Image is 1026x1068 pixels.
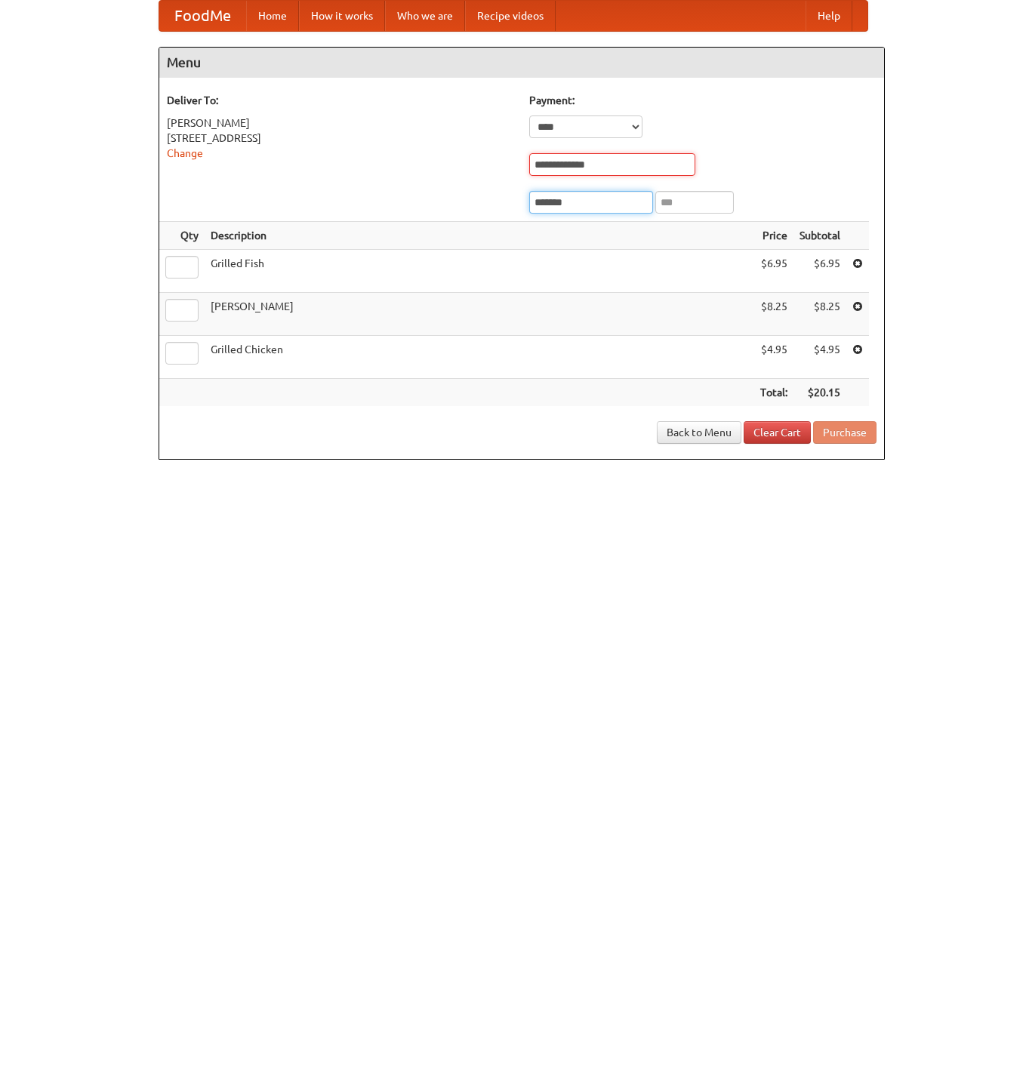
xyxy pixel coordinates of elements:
[793,336,846,379] td: $4.95
[205,336,754,379] td: Grilled Chicken
[793,250,846,293] td: $6.95
[793,293,846,336] td: $8.25
[529,93,877,108] h5: Payment:
[167,131,514,146] div: [STREET_ADDRESS]
[385,1,465,31] a: Who we are
[754,250,793,293] td: $6.95
[793,222,846,250] th: Subtotal
[246,1,299,31] a: Home
[754,222,793,250] th: Price
[754,293,793,336] td: $8.25
[744,421,811,444] a: Clear Cart
[159,48,884,78] h4: Menu
[813,421,877,444] button: Purchase
[754,336,793,379] td: $4.95
[159,222,205,250] th: Qty
[806,1,852,31] a: Help
[205,250,754,293] td: Grilled Fish
[299,1,385,31] a: How it works
[657,421,741,444] a: Back to Menu
[205,222,754,250] th: Description
[465,1,556,31] a: Recipe videos
[167,93,514,108] h5: Deliver To:
[793,379,846,407] th: $20.15
[205,293,754,336] td: [PERSON_NAME]
[754,379,793,407] th: Total:
[167,147,203,159] a: Change
[167,115,514,131] div: [PERSON_NAME]
[159,1,246,31] a: FoodMe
